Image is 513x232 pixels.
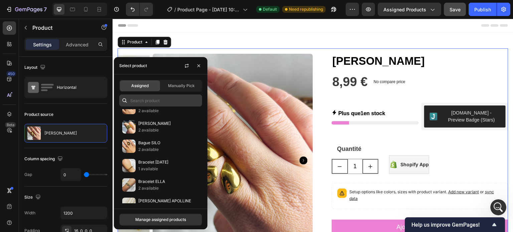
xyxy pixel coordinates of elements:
[57,80,98,95] div: Horizontal
[138,146,199,153] p: 2 available
[126,3,153,16] div: Undo/Redo
[219,201,396,216] button: Ajouter au panier
[474,6,491,13] div: Publish
[66,41,89,48] p: Advanced
[219,55,256,72] div: 8,99 €
[122,178,136,192] img: collections
[235,141,250,155] input: quantity
[44,131,77,136] p: [PERSON_NAME]
[13,20,31,26] div: Product
[177,6,240,13] span: Product Page - [DATE] 10:20:05
[32,24,89,32] p: Product
[119,63,147,69] div: Select product
[138,198,199,204] p: [PERSON_NAME] APOLLINE
[27,127,41,140] img: product feature img
[378,3,441,16] button: Assigned Products
[138,166,199,172] p: 1 available
[44,5,47,13] p: 7
[3,3,50,16] button: 7
[168,83,195,89] span: Manually Pick
[122,120,136,134] img: collections
[24,155,64,164] div: Column spacing
[119,214,202,226] button: Manage assigned products
[138,159,199,166] p: Bracelet [DATE]
[122,198,136,211] img: collections
[138,178,199,185] p: Bracelet ELLA
[122,140,136,153] img: collections
[24,172,32,178] div: Gap
[219,141,235,155] button: decrement
[444,3,466,16] button: Save
[135,217,186,223] div: Manage assigned products
[288,142,316,150] div: Shopify App
[237,170,390,183] p: Setup options like colors, sizes with product variant.
[5,109,37,142] img: Bague VIVIANNE EVAYA
[122,159,136,172] img: collections
[61,169,81,181] input: Auto
[6,71,16,76] div: 450
[5,122,16,128] div: Beta
[289,6,323,12] span: Need republishing
[219,35,396,50] h1: [PERSON_NAME]
[17,40,25,48] button: Carousel Back Arrow
[24,193,42,202] div: Size
[138,127,199,134] p: 2 available
[5,147,37,179] img: Bague VIVIANNE EVAYA
[5,184,37,216] img: Bague VIVIANNE EVAYA
[138,140,199,146] p: Bague SILO
[187,138,195,146] button: Carousel Next Arrow
[317,94,325,102] img: Judgeme.png
[138,107,199,114] p: 2 available
[224,126,261,135] p: Quantité
[263,6,277,12] span: Default
[138,120,199,127] p: [PERSON_NAME]
[24,63,47,72] div: Layout
[312,87,393,109] button: Judge.me - Preview Badge (Stars)
[33,41,52,48] p: Settings
[450,7,461,12] span: Save
[113,19,513,232] iframe: Design area
[284,204,331,213] div: Ajouter au panier
[131,83,149,89] span: Assigned
[330,91,388,105] div: [DOMAIN_NAME] - Preview Badge (Stars)
[5,37,37,69] img: Bague VIVIANNE EVAYA
[226,90,273,100] p: Plus que en stock
[61,207,107,219] input: Auto
[250,141,266,155] button: increment
[24,111,53,118] div: Product source
[119,94,202,106] input: Search in Settings & Advanced
[411,222,490,228] span: Help us improve GemPages!
[411,221,498,229] button: Show survey - Help us improve GemPages!
[174,6,176,13] span: /
[383,6,426,13] span: Assigned Products
[336,171,366,176] span: Add new variant
[469,3,497,16] button: Publish
[261,61,293,65] p: No compare price
[138,185,199,192] p: 2 available
[248,92,251,97] span: 1
[490,199,506,215] iframe: Intercom live chat
[24,210,35,216] div: Width
[5,72,37,104] img: Bague VIVIANNE EVAYA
